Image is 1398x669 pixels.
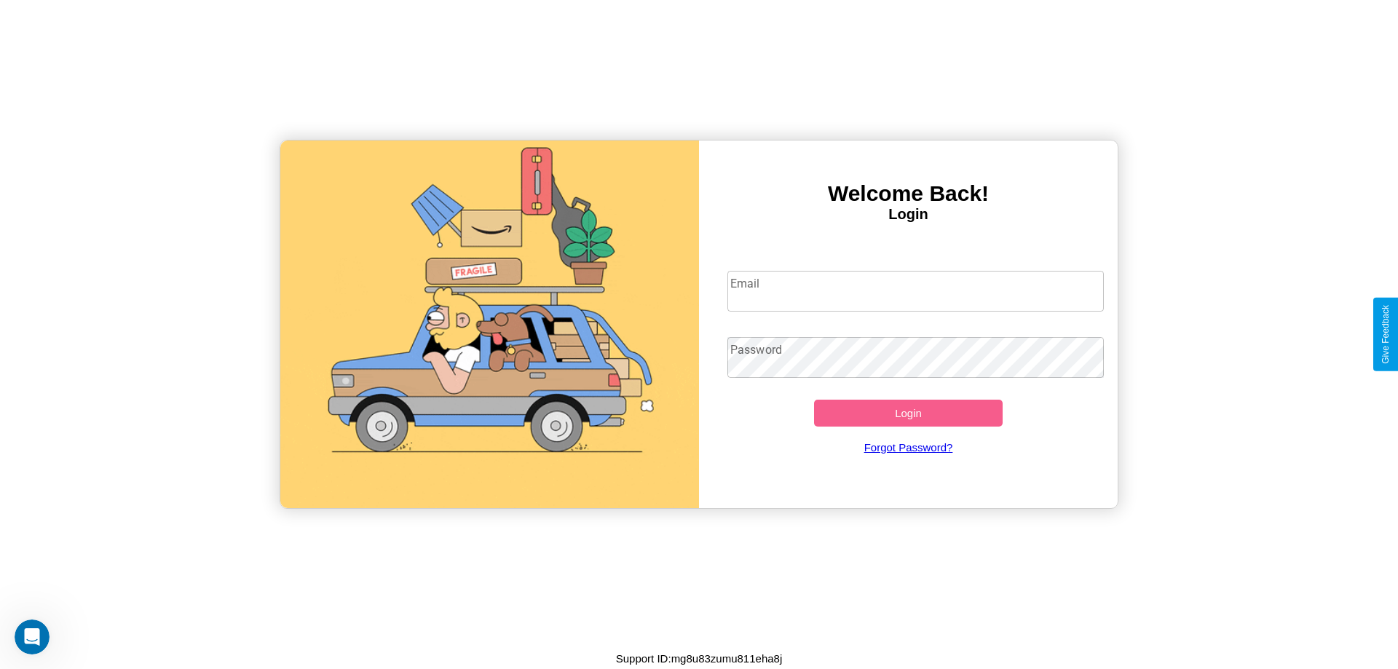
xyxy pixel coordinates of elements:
button: Login [814,400,1003,427]
iframe: Intercom live chat [15,619,50,654]
p: Support ID: mg8u83zumu811eha8j [616,649,783,668]
img: gif [280,140,699,508]
h3: Welcome Back! [699,181,1118,206]
a: Forgot Password? [720,427,1097,468]
div: Give Feedback [1381,305,1391,364]
h4: Login [699,206,1118,223]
